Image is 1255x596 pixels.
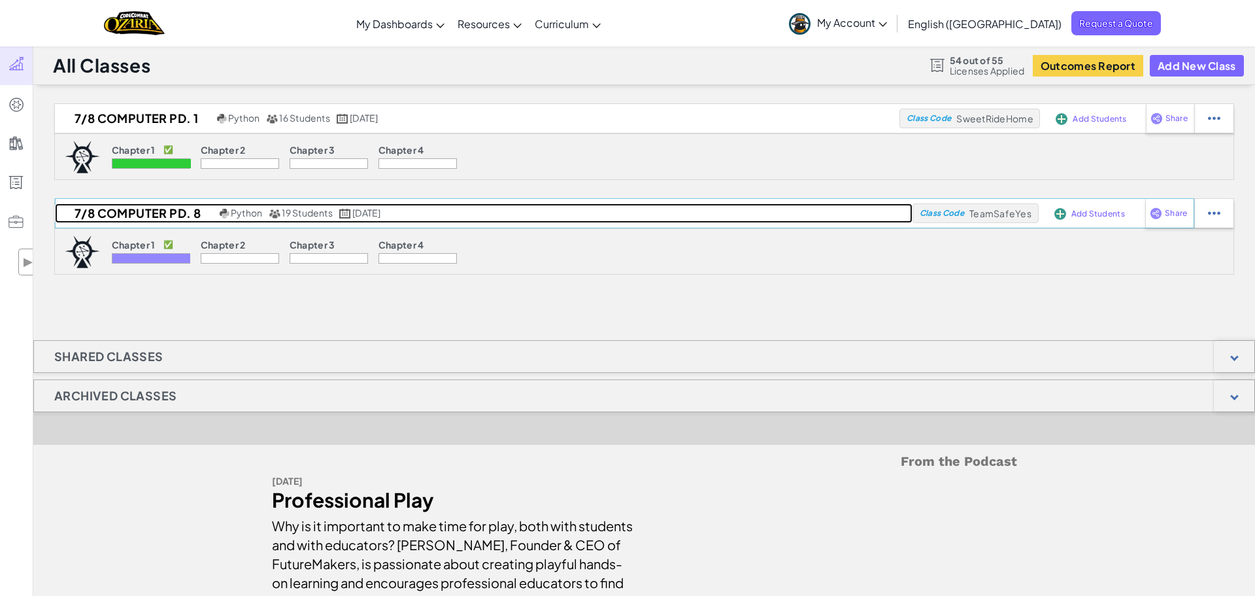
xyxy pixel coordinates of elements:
button: Outcomes Report [1033,55,1143,77]
p: Chapter 2 [201,145,246,155]
img: calendar.svg [337,114,348,124]
img: IconStudentEllipsis.svg [1208,207,1220,219]
span: ▶ [22,253,33,272]
button: Add New Class [1150,55,1244,77]
span: 54 out of 55 [950,55,1025,65]
a: 7/8 Computer Pd. 1 Python 16 Students [DATE] [55,109,899,128]
span: [DATE] [350,112,378,124]
img: IconShare_Purple.svg [1150,113,1163,124]
h2: 7/8 Computer Pd. 8 [55,203,216,223]
span: English ([GEOGRAPHIC_DATA]) [908,17,1062,31]
span: Python [231,207,262,219]
img: python.png [220,209,229,219]
span: Curriculum [535,17,589,31]
a: 7/8 Computer Pd. 8 Python 19 Students [DATE] [55,203,912,223]
a: Request a Quote [1071,11,1161,35]
img: Home [104,10,165,37]
img: IconStudentEllipsis.svg [1208,113,1220,124]
span: [DATE] [352,207,380,219]
h2: 7/8 Computer Pd. 1 [55,109,214,128]
span: 16 Students [279,112,330,124]
p: Chapter 3 [290,239,335,250]
p: Chapter 3 [290,145,335,155]
p: Chapter 4 [378,145,424,155]
a: Curriculum [528,6,607,41]
img: MultipleUsers.png [269,209,280,219]
h1: Shared Classes [34,340,184,373]
img: IconShare_Purple.svg [1150,207,1162,219]
img: logo [65,236,100,268]
span: TeamSafeYes [969,207,1031,219]
img: IconAddStudents.svg [1056,113,1067,125]
span: SweetRideHome [956,113,1033,124]
span: My Dashboards [356,17,433,31]
h1: Archived Classes [34,379,197,412]
span: Class Code [920,209,964,217]
span: Share [1165,209,1187,217]
p: ✅ [163,239,173,250]
span: 19 Students [282,207,333,219]
a: My Dashboards [350,6,451,41]
img: IconAddStudents.svg [1054,208,1066,220]
span: Class Code [907,114,951,122]
span: Licenses Applied [950,65,1025,76]
h5: From the Podcast [272,451,1017,472]
img: MultipleUsers.png [266,114,278,124]
span: Add Students [1071,210,1125,218]
p: Chapter 4 [378,239,424,250]
div: Professional Play [272,491,635,510]
img: python.png [217,114,227,124]
span: Add Students [1073,115,1126,123]
img: calendar.svg [339,209,351,219]
img: avatar [789,13,811,35]
p: Chapter 1 [112,239,156,250]
img: logo [65,141,100,173]
span: Share [1165,114,1188,122]
p: Chapter 2 [201,239,246,250]
h1: All Classes [53,53,150,78]
span: My Account [817,16,887,29]
a: My Account [782,3,894,44]
a: Resources [451,6,528,41]
p: ✅ [163,145,173,155]
span: Resources [458,17,510,31]
a: Ozaria by CodeCombat logo [104,10,165,37]
div: [DATE] [272,472,635,491]
a: English ([GEOGRAPHIC_DATA]) [901,6,1068,41]
span: Python [228,112,259,124]
p: Chapter 1 [112,145,156,155]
